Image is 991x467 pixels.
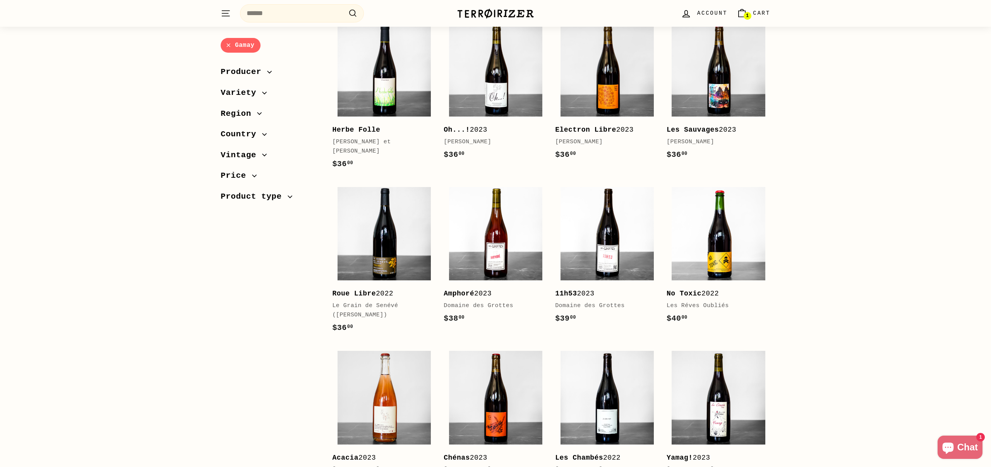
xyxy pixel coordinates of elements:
[667,150,688,159] span: $36
[667,288,763,299] div: 2022
[221,105,320,126] button: Region
[667,314,688,323] span: $40
[667,124,763,136] div: 2023
[221,86,262,100] span: Variety
[221,107,257,120] span: Region
[221,168,320,189] button: Price
[753,9,770,17] span: Cart
[667,454,693,462] b: Yamag!
[444,150,465,159] span: $36
[332,18,436,178] a: Herbe Folle [PERSON_NAME] et [PERSON_NAME]
[555,454,603,462] b: Les Chambés
[444,452,540,464] div: 2023
[667,301,763,311] div: Les Réves Oubliés
[444,124,540,136] div: 2023
[332,452,428,464] div: 2023
[459,315,465,320] sup: 00
[444,18,547,168] a: Oh...!2023[PERSON_NAME]
[444,126,470,134] b: Oh...!
[555,126,616,134] b: Electron Libre
[555,290,577,297] b: 11h53
[732,2,775,25] a: Cart
[667,452,763,464] div: 2023
[332,137,428,156] div: [PERSON_NAME] et [PERSON_NAME]
[667,182,770,333] a: No Toxic2022Les Réves Oubliés
[555,137,651,147] div: [PERSON_NAME]
[221,170,252,183] span: Price
[667,137,763,147] div: [PERSON_NAME]
[555,452,651,464] div: 2022
[221,84,320,105] button: Variety
[347,160,353,166] sup: 00
[347,324,353,330] sup: 00
[681,151,687,156] sup: 00
[444,137,540,147] div: [PERSON_NAME]
[697,9,727,17] span: Account
[570,151,576,156] sup: 00
[332,301,428,320] div: Le Grain de Senévé ([PERSON_NAME])
[221,149,262,162] span: Vintage
[935,436,985,461] inbox-online-store-chat: Shopify online store chat
[332,454,358,462] b: Acacia
[555,314,576,323] span: $39
[444,290,474,297] b: Amphoré
[555,124,651,136] div: 2023
[746,13,749,19] span: 1
[221,38,261,53] a: Gamay
[332,160,353,168] span: $36
[444,454,470,462] b: Chénas
[555,182,659,333] a: 11h532023Domaine des Grottes
[555,288,651,299] div: 2023
[221,126,320,147] button: Country
[332,323,353,332] span: $36
[444,288,540,299] div: 2023
[332,290,376,297] b: Roue Libre
[681,315,687,320] sup: 00
[332,182,436,342] a: Roue Libre2022Le Grain de Senévé ([PERSON_NAME])
[444,301,540,311] div: Domaine des Grottes
[221,66,267,79] span: Producer
[221,64,320,85] button: Producer
[332,126,380,134] b: Herbe Folle
[459,151,465,156] sup: 00
[332,288,428,299] div: 2022
[676,2,732,25] a: Account
[221,147,320,168] button: Vintage
[570,315,576,320] sup: 00
[221,188,320,209] button: Product type
[555,18,659,168] a: Electron Libre2023[PERSON_NAME]
[667,290,701,297] b: No Toxic
[555,301,651,311] div: Domaine des Grottes
[667,126,719,134] b: Les Sauvages
[444,182,547,333] a: Amphoré2023Domaine des Grottes
[555,150,576,159] span: $36
[667,18,770,168] a: Les Sauvages2023[PERSON_NAME]
[221,128,262,141] span: Country
[444,314,465,323] span: $38
[221,190,288,203] span: Product type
